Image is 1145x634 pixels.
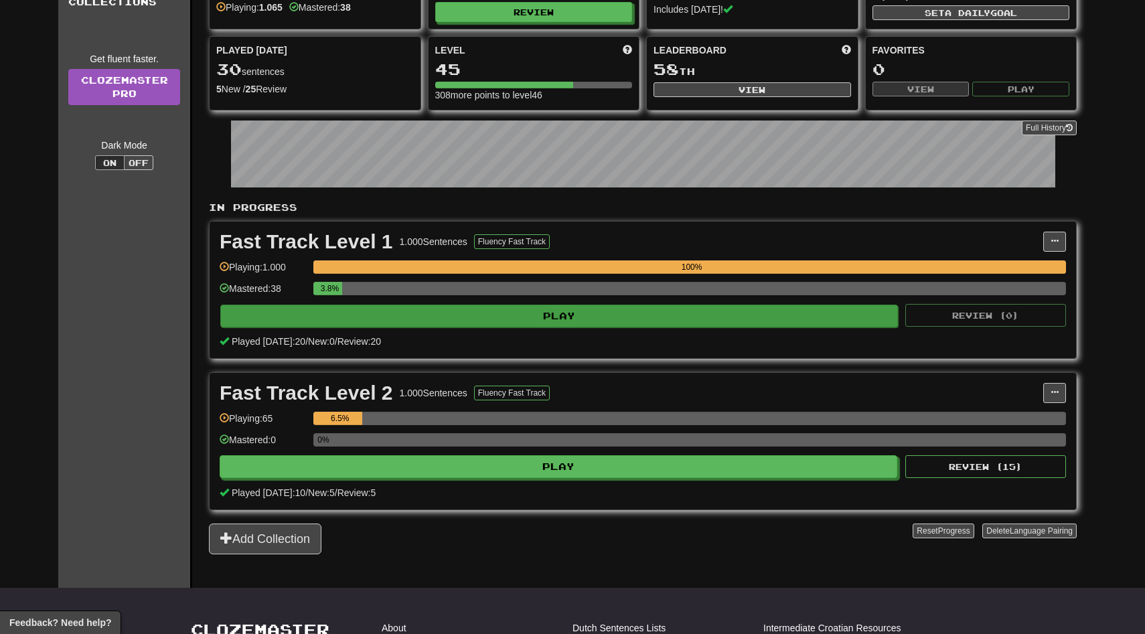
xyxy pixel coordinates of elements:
button: Review (0) [905,304,1066,327]
div: sentences [216,61,414,78]
span: Played [DATE]: 10 [232,487,305,498]
p: In Progress [209,201,1077,214]
div: th [654,61,851,78]
strong: 38 [340,2,351,13]
span: / [335,487,337,498]
div: Mastered: [289,1,351,14]
div: Includes [DATE]! [654,3,851,16]
button: DeleteLanguage Pairing [982,524,1077,538]
div: Dark Mode [68,139,180,152]
span: / [305,336,308,347]
span: Played [DATE]: 20 [232,336,305,347]
button: Add Collection [209,524,321,554]
button: On [95,155,125,170]
button: Fluency Fast Track [474,386,550,400]
span: Progress [938,526,970,536]
button: ResetProgress [913,524,974,538]
span: Open feedback widget [9,616,111,629]
button: View [654,82,851,97]
span: Played [DATE] [216,44,287,57]
button: Fluency Fast Track [474,234,550,249]
div: 6.5% [317,412,362,425]
button: Play [220,455,897,478]
div: Playing: 65 [220,412,307,434]
button: Review (15) [905,455,1066,478]
button: Play [972,82,1069,96]
span: a daily [945,8,990,17]
span: New: 0 [308,336,335,347]
div: Get fluent faster. [68,52,180,66]
div: 45 [435,61,633,78]
span: New: 5 [308,487,335,498]
button: View [872,82,970,96]
span: Leaderboard [654,44,727,57]
a: ClozemasterPro [68,69,180,105]
strong: 5 [216,84,222,94]
button: Play [220,305,898,327]
span: 58 [654,60,679,78]
button: Full History [1022,121,1077,135]
div: 1.000 Sentences [400,386,467,400]
span: This week in points, UTC [842,44,851,57]
button: Review [435,2,633,22]
div: New / Review [216,82,414,96]
div: Fast Track Level 1 [220,232,393,252]
span: 30 [216,60,242,78]
span: / [335,336,337,347]
strong: 25 [246,84,256,94]
div: Favorites [872,44,1070,57]
div: Playing: [216,1,283,14]
div: Fast Track Level 2 [220,383,393,403]
button: Off [124,155,153,170]
span: / [305,487,308,498]
strong: 1.065 [259,2,283,13]
div: Mastered: 38 [220,282,307,304]
span: Level [435,44,465,57]
div: 3.8% [317,282,341,295]
div: 308 more points to level 46 [435,88,633,102]
span: Language Pairing [1010,526,1073,536]
div: 0 [872,61,1070,78]
span: Review: 5 [337,487,376,498]
button: Seta dailygoal [872,5,1070,20]
span: Review: 20 [337,336,381,347]
span: Score more points to level up [623,44,632,57]
div: Mastered: 0 [220,433,307,455]
div: 1.000 Sentences [400,235,467,248]
div: Playing: 1.000 [220,260,307,283]
div: 100% [317,260,1066,274]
